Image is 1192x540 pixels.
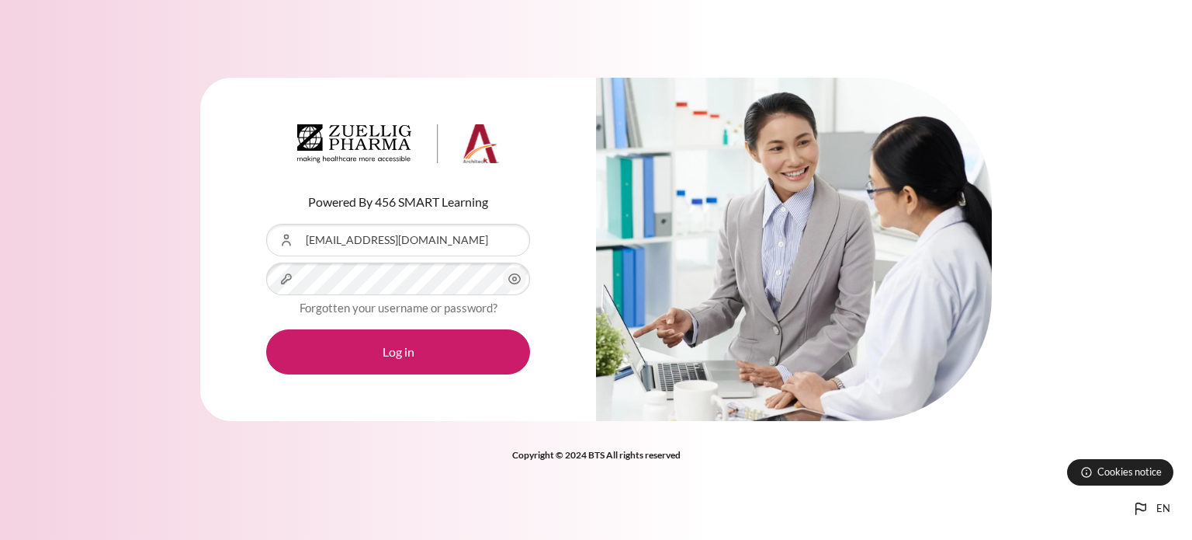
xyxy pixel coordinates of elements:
input: Username or Email Address [266,224,530,256]
strong: Copyright © 2024 BTS All rights reserved [512,449,681,461]
span: Cookies notice [1097,465,1162,479]
a: Forgotten your username or password? [300,301,497,315]
button: Cookies notice [1067,459,1173,486]
p: Powered By 456 SMART Learning [266,193,530,211]
button: Log in [266,329,530,375]
img: Architeck [297,124,499,163]
a: Architeck [297,124,499,169]
button: Languages [1125,493,1176,524]
span: en [1156,501,1170,517]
